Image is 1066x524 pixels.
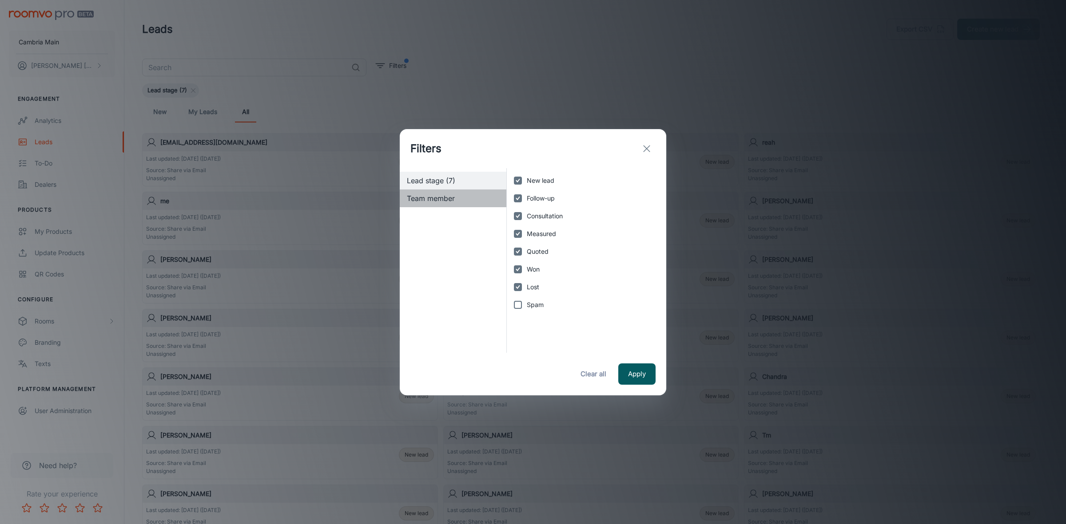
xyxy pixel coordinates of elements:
span: New lead [527,176,554,185]
span: Lost [527,282,539,292]
span: Spam [527,300,544,310]
button: Clear all [576,363,611,385]
div: Team member [400,189,506,207]
span: Follow-up [527,193,555,203]
span: Lead stage (7) [407,175,499,186]
h1: Filters [410,141,442,157]
div: Lead stage (7) [400,172,506,189]
span: Consultation [527,211,563,221]
button: Apply [618,363,656,385]
span: Measured [527,229,556,239]
button: exit [638,140,656,158]
span: Quoted [527,247,549,256]
span: Won [527,264,540,274]
span: Team member [407,193,499,204]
